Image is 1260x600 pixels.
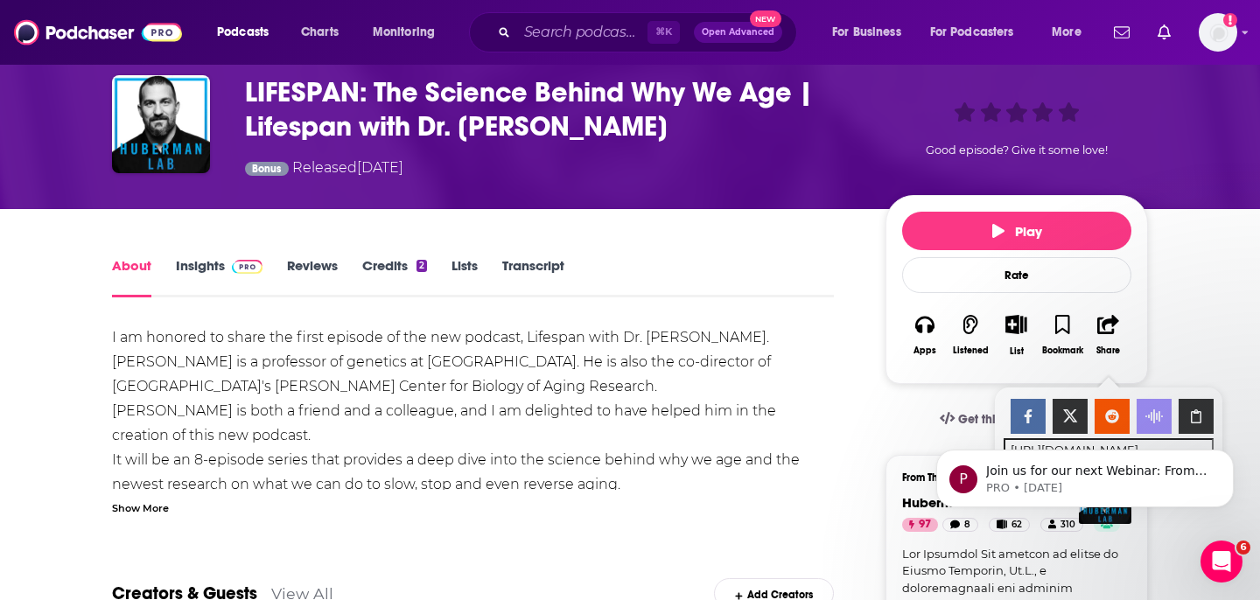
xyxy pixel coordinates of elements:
[39,126,67,154] div: Profile image for PRO
[252,164,281,174] span: Bonus
[832,20,901,45] span: For Business
[1199,13,1237,52] button: Show profile menu
[1052,20,1081,45] span: More
[1151,17,1178,47] a: Show notifications dropdown
[112,257,151,297] a: About
[76,124,301,573] span: Join us for our next Webinar: From Pushback to Payoff: Building Buy-In for Niche Podcast Placemen...
[910,339,1260,535] iframe: Intercom notifications message
[992,223,1042,240] span: Play
[217,20,269,45] span: Podcasts
[1236,541,1250,555] span: 6
[930,20,1014,45] span: For Podcasters
[287,257,338,297] a: Reviews
[76,141,302,157] p: Message from PRO, sent 33w ago
[902,303,948,367] button: Apps
[362,257,427,297] a: Credits2
[301,20,339,45] span: Charts
[902,212,1131,250] button: Play
[1086,303,1131,367] button: Share
[994,303,1039,367] div: Show More ButtonList
[205,18,291,46] button: open menu
[416,260,427,272] div: 2
[1223,13,1237,27] svg: Add a profile image
[290,18,349,46] a: Charts
[647,21,680,44] span: ⌘ K
[1039,303,1085,367] button: Bookmark
[502,257,564,297] a: Transcript
[360,18,458,46] button: open menu
[232,260,262,274] img: Podchaser Pro
[902,471,1117,484] h3: From The Podcast
[998,315,1034,334] button: Show More Button
[1199,13,1237,52] img: User Profile
[486,12,814,52] div: Search podcasts, credits, & more...
[245,75,857,143] h1: LIFESPAN: The Science Behind Why We Age | Lifespan with Dr. David Sinclair
[1200,541,1242,583] iframe: Intercom live chat
[112,75,210,173] img: LIFESPAN: The Science Behind Why We Age | Lifespan with Dr. David Sinclair
[750,10,781,27] span: New
[902,494,997,511] a: Huberman Lab
[902,257,1131,293] div: Rate
[1199,13,1237,52] span: Logged in as high10media
[176,257,262,297] a: InsightsPodchaser Pro
[517,18,647,46] input: Search podcasts, credits, & more...
[1107,17,1137,47] a: Show notifications dropdown
[694,22,782,43] button: Open AdvancedNew
[245,157,403,181] div: Released [DATE]
[702,28,774,37] span: Open Advanced
[926,143,1108,157] span: Good episode? Give it some love!
[919,18,1039,46] button: open menu
[451,257,478,297] a: Lists
[902,518,938,532] a: 97
[26,110,324,168] div: message notification from PRO, 33w ago. Join us for our next Webinar: From Pushback to Payoff: Bu...
[820,18,923,46] button: open menu
[14,16,182,49] img: Podchaser - Follow, Share and Rate Podcasts
[948,303,993,367] button: Listened
[373,20,435,45] span: Monitoring
[1039,18,1103,46] button: open menu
